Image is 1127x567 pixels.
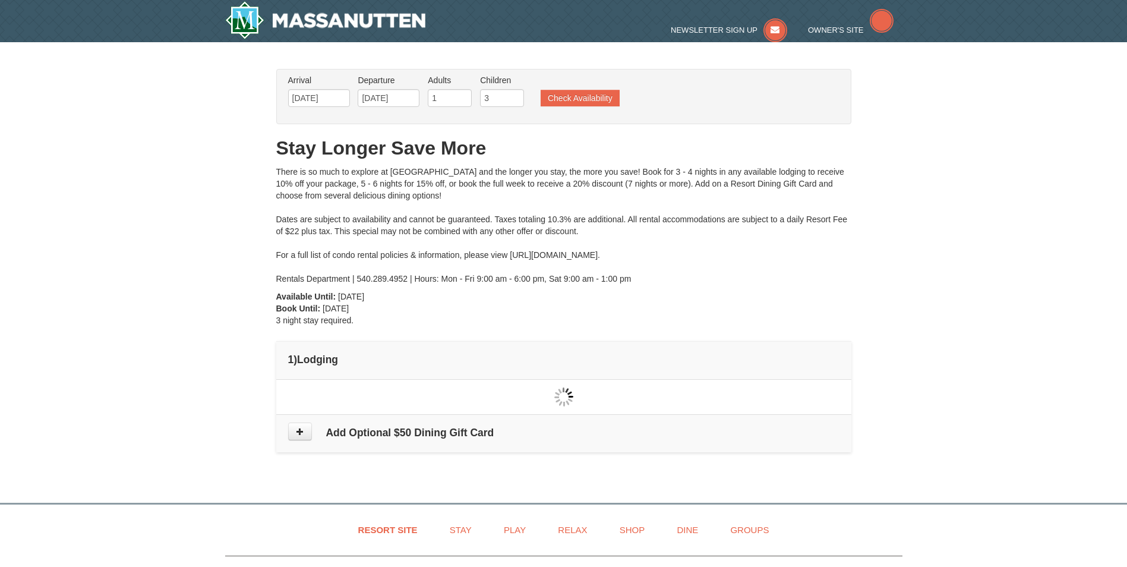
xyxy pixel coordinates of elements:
span: Owner's Site [808,26,864,34]
span: 3 night stay required. [276,316,354,325]
span: Newsletter Sign Up [671,26,757,34]
a: Stay [435,516,487,543]
h1: Stay Longer Save More [276,136,851,160]
strong: Book Until: [276,304,321,313]
img: Massanutten Resort Logo [225,1,426,39]
a: Relax [543,516,602,543]
span: [DATE] [323,304,349,313]
label: Children [480,74,524,86]
h4: 1 Lodging [288,354,839,366]
label: Adults [428,74,472,86]
a: Play [489,516,541,543]
a: Newsletter Sign Up [671,26,787,34]
a: Massanutten Resort [225,1,426,39]
span: [DATE] [338,292,364,301]
label: Arrival [288,74,350,86]
a: Owner's Site [808,26,894,34]
strong: Available Until: [276,292,336,301]
span: ) [293,354,297,366]
button: Check Availability [541,90,620,106]
label: Departure [358,74,419,86]
a: Shop [605,516,660,543]
a: Dine [662,516,713,543]
a: Resort Site [343,516,433,543]
img: wait gif [554,388,573,407]
h4: Add Optional $50 Dining Gift Card [288,427,839,439]
div: There is so much to explore at [GEOGRAPHIC_DATA] and the longer you stay, the more you save! Book... [276,166,851,285]
a: Groups [715,516,784,543]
